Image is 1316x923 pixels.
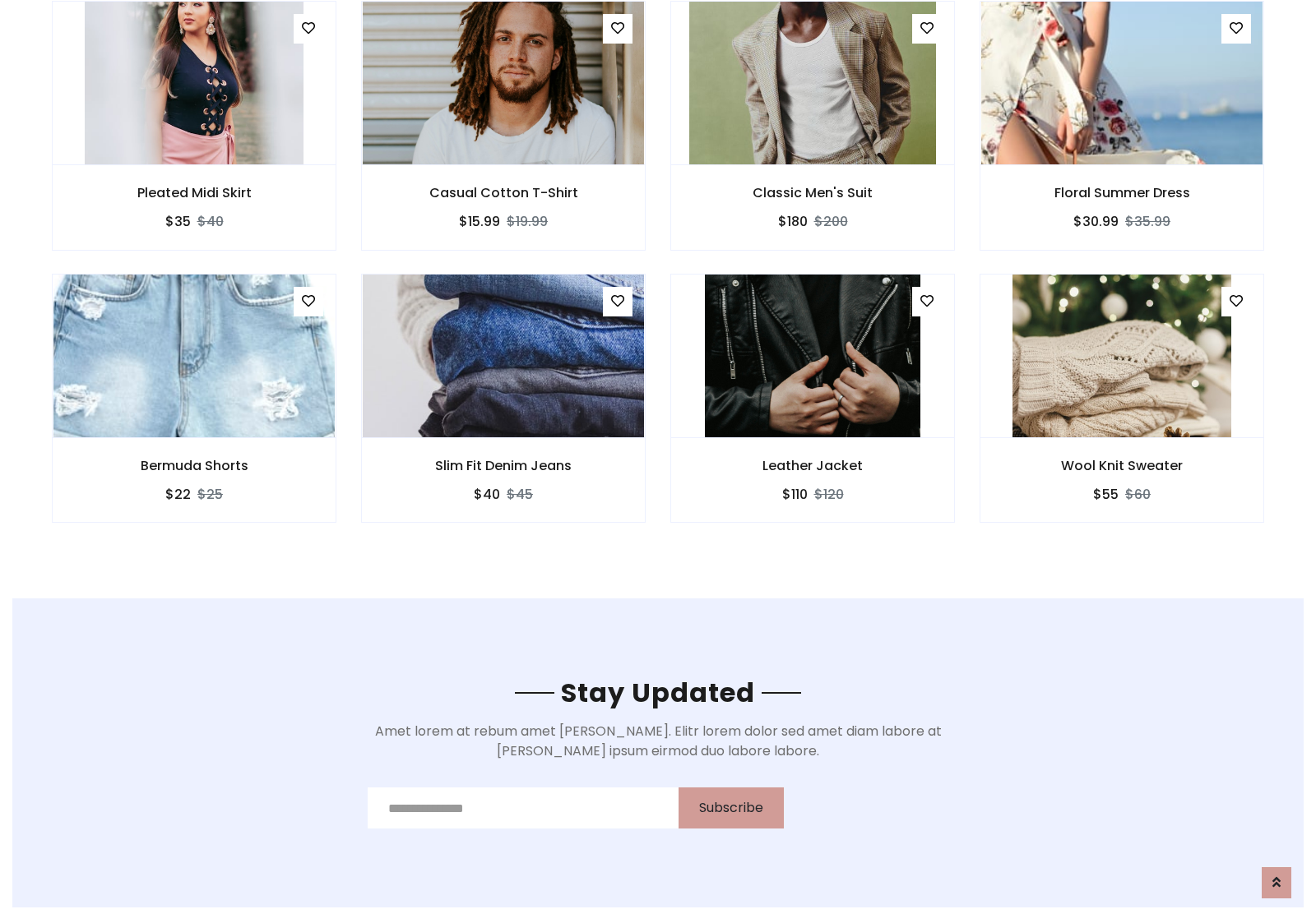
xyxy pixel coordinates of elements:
[197,485,223,504] del: $25
[1093,487,1119,502] h6: $55
[165,487,191,502] h6: $22
[507,485,533,504] del: $45
[814,212,848,231] del: $200
[671,458,954,473] h6: Leather Jacket
[554,674,762,711] span: Stay Updated
[1125,212,1170,231] del: $35.99
[362,185,645,201] h6: Casual Cotton T-Shirt
[459,214,500,229] h6: $15.99
[368,722,949,761] p: Amet lorem at rebum amet [PERSON_NAME]. Elitr lorem dolor sed amet diam labore at [PERSON_NAME] i...
[1125,485,1151,504] del: $60
[671,185,954,201] h6: Classic Men's Suit
[362,458,645,473] h6: Slim Fit Denim Jeans
[507,212,548,231] del: $19.99
[53,458,336,473] h6: Bermuda Shorts
[165,214,191,229] h6: $35
[980,185,1263,201] h6: Floral Summer Dress
[778,214,808,229] h6: $180
[980,458,1263,473] h6: Wool Knit Sweater
[1073,214,1119,229] h6: $30.99
[679,787,784,828] button: Subscribe
[53,185,336,201] h6: Pleated Midi Skirt
[474,487,500,502] h6: $40
[814,485,844,504] del: $120
[197,212,224,231] del: $40
[782,487,808,502] h6: $110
